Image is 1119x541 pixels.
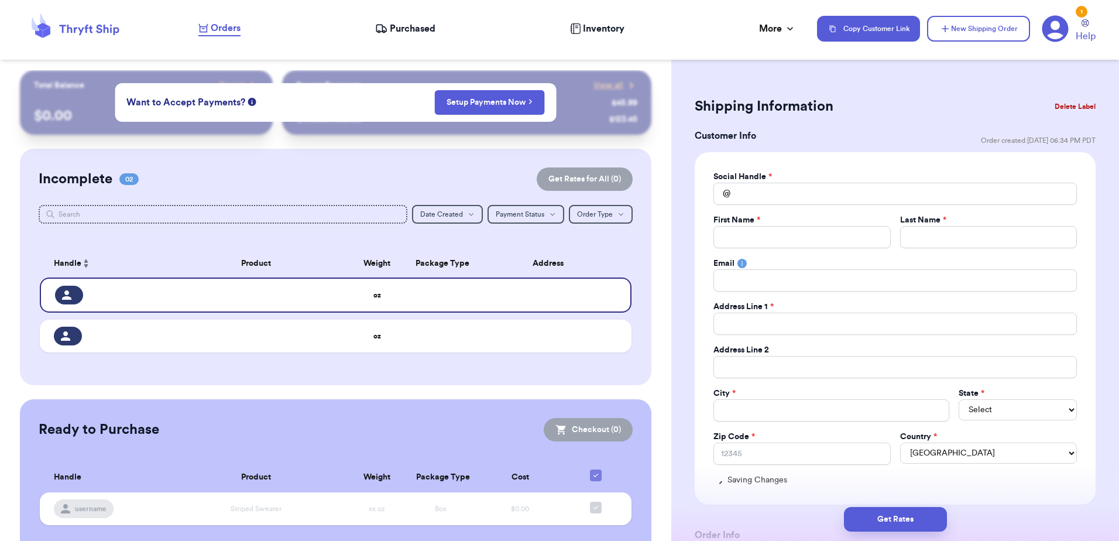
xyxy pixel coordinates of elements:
label: First Name [713,214,760,226]
button: Order Type [569,205,633,224]
a: View all [593,80,637,91]
span: Want to Accept Payments? [126,95,245,109]
button: Setup Payments Now [434,90,545,115]
span: Inventory [583,22,624,36]
label: Zip Code [713,431,755,443]
span: Order created: [DATE] 06:34 PM PDT [981,136,1096,145]
span: $0.00 [511,505,529,512]
button: New Shipping Order [927,16,1030,42]
span: Payment Status [496,211,544,218]
span: Striped Sweater [231,505,282,512]
th: Product [167,249,345,278]
span: Order Type [577,211,613,218]
label: City [713,388,736,399]
button: Checkout (0) [544,418,633,441]
p: Recent Payments [296,80,361,91]
span: Saving Changes [727,474,787,486]
label: Email [713,258,734,269]
input: 12345 [713,443,890,465]
span: Orders [211,21,241,35]
button: Sort ascending [81,256,91,270]
a: Setup Payments Now [447,97,533,108]
button: Date Created [412,205,483,224]
h2: Shipping Information [695,97,833,116]
p: Total Balance [34,80,84,91]
span: View all [593,80,623,91]
a: Help [1076,19,1096,43]
button: Payment Status [488,205,564,224]
label: Address Line 2 [713,344,769,356]
th: Product [167,463,345,492]
th: Cost [472,463,568,492]
a: Inventory [570,22,624,36]
label: Address Line 1 [713,301,774,313]
th: Weight [345,463,409,492]
div: More [759,22,796,36]
div: 1 [1076,6,1087,18]
strong: oz [373,292,381,299]
label: Country [900,431,937,443]
label: Last Name [900,214,946,226]
label: Social Handle [713,171,772,183]
h2: Incomplete [39,170,112,189]
div: $ 123.45 [609,114,637,125]
p: $ 0.00 [34,107,258,125]
th: Weight [345,249,409,278]
button: Get Rates for All (0) [537,167,633,191]
span: xx oz [369,505,385,512]
span: Date Created [420,211,463,218]
span: Purchased [390,22,435,36]
span: username [75,504,107,513]
button: Copy Customer Link [817,16,920,42]
div: $ 45.99 [612,97,637,109]
div: @ [713,183,730,205]
span: Help [1076,29,1096,43]
th: Package Type [409,249,472,278]
a: Orders [198,21,241,36]
a: 1 [1042,15,1069,42]
h3: Customer Info [695,129,756,143]
span: Handle [54,471,81,484]
span: Payout [219,80,245,91]
h2: Ready to Purchase [39,420,159,439]
span: Box [435,505,447,512]
input: Search [39,205,407,224]
strong: oz [373,333,381,340]
span: 02 [119,173,139,185]
button: Get Rates [844,507,947,532]
span: Handle [54,258,81,270]
a: Payout [219,80,259,91]
th: Address [472,249,631,278]
button: Delete Label [1050,94,1100,119]
th: Package Type [409,463,473,492]
label: State [959,388,984,399]
a: Purchased [375,22,435,36]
